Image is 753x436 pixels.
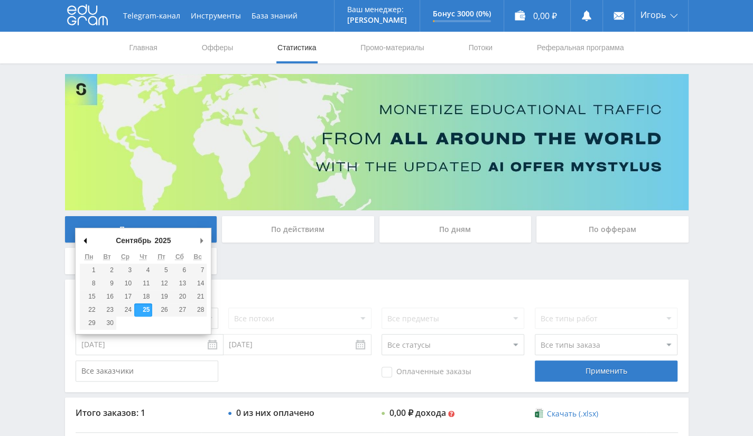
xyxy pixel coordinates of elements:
[134,264,152,277] button: 4
[171,264,189,277] button: 6
[236,408,314,418] div: 0 из них оплачено
[104,253,111,261] abbr: Вторник
[98,290,116,303] button: 16
[76,408,218,418] div: Итого заказов: 1
[121,253,129,261] abbr: Среда
[152,290,170,303] button: 19
[116,264,134,277] button: 3
[347,5,407,14] p: Ваш менеджер:
[189,264,207,277] button: 7
[640,11,666,19] span: Игорь
[276,32,318,63] a: Статистика
[175,253,184,261] abbr: Суббота
[76,360,218,382] input: Все заказчики
[189,290,207,303] button: 21
[80,290,98,303] button: 15
[80,277,98,290] button: 8
[171,290,189,303] button: 20
[98,303,116,317] button: 23
[171,303,189,317] button: 27
[359,32,425,63] a: Промо-материалы
[389,408,446,418] div: 0,00 ₽ дохода
[467,32,494,63] a: Потоки
[80,233,90,248] button: Предыдущий месяц
[157,253,165,261] abbr: Пятница
[116,290,134,303] button: 17
[201,32,235,63] a: Офферы
[535,409,598,419] a: Скачать (.xlsx)
[65,248,217,274] div: По локальному лендингу
[379,216,532,243] div: По дням
[152,303,170,317] button: 26
[171,277,189,290] button: 13
[80,264,98,277] button: 1
[194,253,202,261] abbr: Воскресенье
[98,264,116,277] button: 2
[189,277,207,290] button: 14
[80,303,98,317] button: 22
[116,277,134,290] button: 10
[85,253,94,261] abbr: Понедельник
[347,16,407,24] p: [PERSON_NAME]
[152,264,170,277] button: 5
[76,334,224,355] input: Use the arrow keys to pick a date
[222,216,374,243] div: По действиям
[535,408,544,419] img: xlsx
[98,277,116,290] button: 9
[134,303,152,317] button: 25
[140,253,147,261] abbr: Четверг
[196,233,207,248] button: Следующий месяц
[152,277,170,290] button: 12
[134,277,152,290] button: 11
[116,303,134,317] button: 24
[128,32,159,63] a: Главная
[382,367,471,377] span: Оплаченные заказы
[114,233,153,248] div: Сентябрь
[536,216,689,243] div: По офферам
[65,74,689,210] img: Banner
[80,317,98,330] button: 29
[134,290,152,303] button: 18
[153,233,172,248] div: 2025
[433,10,491,18] p: Бонус 3000 (0%)
[535,360,677,382] div: Применить
[536,32,625,63] a: Реферальная программа
[547,410,598,418] span: Скачать (.xlsx)
[189,303,207,317] button: 28
[76,290,678,300] div: Фильтры заказов
[98,317,116,330] button: 30
[65,216,217,243] div: По заказам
